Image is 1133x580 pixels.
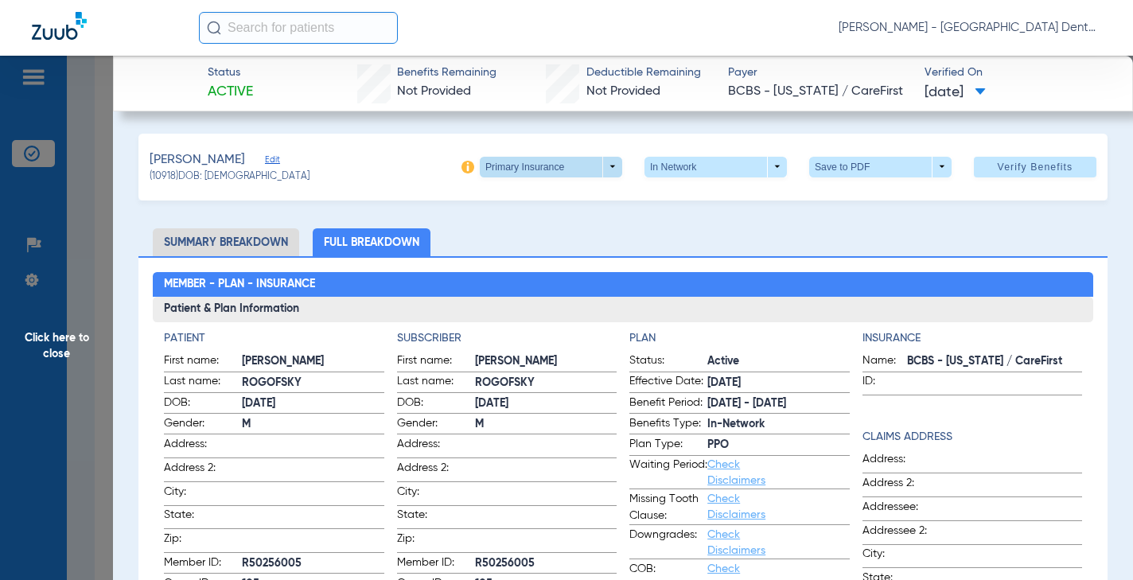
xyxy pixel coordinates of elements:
[974,157,1096,177] button: Verify Benefits
[265,154,279,169] span: Edit
[480,157,622,177] button: Primary Insurance
[153,272,1094,298] h2: Member - Plan - Insurance
[862,373,907,395] span: ID:
[164,507,242,528] span: State:
[242,416,384,433] span: M
[707,459,765,486] a: Check Disclaimers
[644,157,787,177] button: In Network
[397,436,475,457] span: Address:
[153,228,299,256] li: Summary Breakdown
[862,429,1083,446] h4: Claims Address
[707,375,850,391] span: [DATE]
[208,64,253,81] span: Status
[32,12,87,40] img: Zuub Logo
[397,395,475,414] span: DOB:
[397,352,475,372] span: First name:
[242,395,384,412] span: [DATE]
[242,555,384,572] span: R50256005
[629,395,707,414] span: Benefit Period:
[153,297,1094,322] h3: Patient & Plan Information
[586,64,701,81] span: Deductible Remaining
[629,491,707,524] span: Missing Tooth Clause:
[862,330,1083,347] h4: Insurance
[164,484,242,505] span: City:
[164,395,242,414] span: DOB:
[207,21,221,35] img: Search Icon
[397,85,471,98] span: Not Provided
[998,161,1073,173] span: Verify Benefits
[629,436,707,455] span: Plan Type:
[707,529,765,556] a: Check Disclaimers
[586,85,660,98] span: Not Provided
[397,64,496,81] span: Benefits Remaining
[629,330,850,347] h4: Plan
[475,375,617,391] span: ROGOFSKY
[397,555,475,574] span: Member ID:
[862,352,907,372] span: Name:
[707,395,850,412] span: [DATE] - [DATE]
[164,415,242,434] span: Gender:
[707,416,850,433] span: In-Network
[809,157,952,177] button: Save to PDF
[313,228,430,256] li: Full Breakdown
[475,395,617,412] span: [DATE]
[1053,504,1133,580] iframe: Chat Widget
[862,475,940,496] span: Address 2:
[397,507,475,528] span: State:
[397,484,475,505] span: City:
[475,353,617,370] span: [PERSON_NAME]
[397,330,617,347] h4: Subscriber
[925,64,1107,81] span: Verified On
[164,436,242,457] span: Address:
[164,330,384,347] h4: Patient
[862,451,940,473] span: Address:
[397,373,475,392] span: Last name:
[629,373,707,392] span: Effective Date:
[629,415,707,434] span: Benefits Type:
[164,460,242,481] span: Address 2:
[707,493,765,520] a: Check Disclaimers
[475,416,617,433] span: M
[242,353,384,370] span: [PERSON_NAME]
[397,460,475,481] span: Address 2:
[862,546,940,567] span: City:
[397,531,475,552] span: Zip:
[397,415,475,434] span: Gender:
[629,457,707,489] span: Waiting Period:
[164,531,242,552] span: Zip:
[164,352,242,372] span: First name:
[925,83,986,103] span: [DATE]
[707,437,850,453] span: PPO
[707,353,850,370] span: Active
[728,64,910,81] span: Payer
[862,499,940,520] span: Addressee:
[475,555,617,572] span: R50256005
[150,150,245,170] span: [PERSON_NAME]
[907,353,1083,370] span: BCBS - [US_STATE] / CareFirst
[461,161,474,173] img: info-icon
[208,82,253,102] span: Active
[862,523,940,544] span: Addressee 2:
[164,555,242,574] span: Member ID:
[629,527,707,559] span: Downgrades:
[150,170,310,185] span: (10918) DOB: [DEMOGRAPHIC_DATA]
[839,20,1101,36] span: [PERSON_NAME] - [GEOGRAPHIC_DATA] Dental
[242,375,384,391] span: ROGOFSKY
[728,82,910,102] span: BCBS - [US_STATE] / CareFirst
[164,373,242,392] span: Last name:
[629,352,707,372] span: Status:
[199,12,398,44] input: Search for patients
